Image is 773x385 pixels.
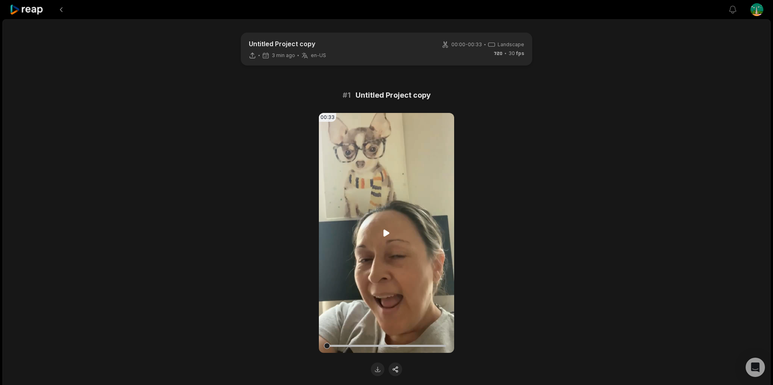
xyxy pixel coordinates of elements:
[746,358,765,377] div: Open Intercom Messenger
[272,52,295,59] span: 3 min ago
[343,90,351,101] span: # 1
[311,52,326,59] span: en-US
[451,41,482,48] span: 00:00 - 00:33
[319,113,454,353] video: Your browser does not support mp4 format.
[516,50,524,56] span: fps
[355,90,431,101] span: Untitled Project copy
[249,39,326,49] p: Untitled Project copy
[498,41,524,48] span: Landscape
[508,50,524,57] span: 30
